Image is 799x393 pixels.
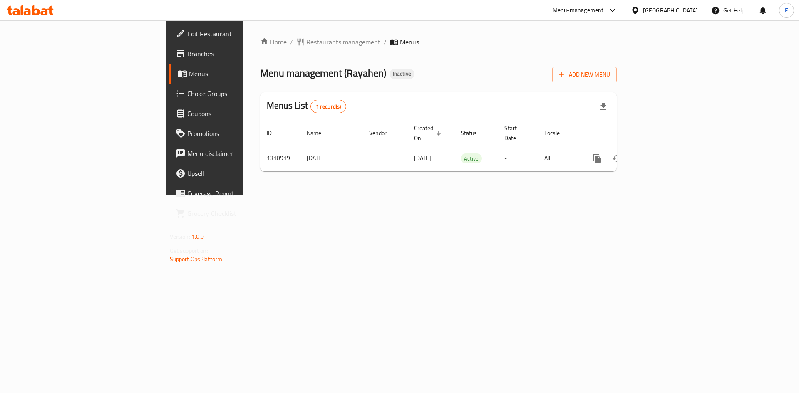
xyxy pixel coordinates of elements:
[498,146,538,171] td: -
[544,128,571,138] span: Locale
[169,64,299,84] a: Menus
[169,124,299,143] a: Promotions
[170,245,208,256] span: Get support on:
[553,5,604,15] div: Menu-management
[400,37,419,47] span: Menus
[169,203,299,223] a: Grocery Checklist
[187,168,293,178] span: Upsell
[552,67,617,82] button: Add New Menu
[187,188,293,198] span: Coverage Report
[414,153,431,163] span: [DATE]
[260,37,617,47] nav: breadcrumb
[169,143,299,163] a: Menu disclaimer
[169,104,299,124] a: Coupons
[169,44,299,64] a: Branches
[306,37,380,47] span: Restaurants management
[191,231,204,242] span: 1.0.0
[189,69,293,79] span: Menus
[538,146,581,171] td: All
[187,29,293,39] span: Edit Restaurant
[187,129,293,138] span: Promotions
[187,148,293,158] span: Menu disclaimer
[260,121,674,171] table: enhanced table
[587,148,607,168] button: more
[169,183,299,203] a: Coverage Report
[461,128,488,138] span: Status
[296,37,380,47] a: Restaurants management
[643,6,698,15] div: [GEOGRAPHIC_DATA]
[581,121,674,146] th: Actions
[170,254,223,264] a: Support.OpsPlatform
[260,64,386,82] span: Menu management ( Rayahen )
[607,148,627,168] button: Change Status
[169,24,299,44] a: Edit Restaurant
[187,49,293,59] span: Branches
[187,208,293,218] span: Grocery Checklist
[267,99,346,113] h2: Menus List
[311,103,346,111] span: 1 record(s)
[785,6,788,15] span: F
[187,89,293,99] span: Choice Groups
[384,37,387,47] li: /
[461,154,482,163] span: Active
[267,128,283,138] span: ID
[170,231,190,242] span: Version:
[369,128,397,138] span: Vendor
[414,123,444,143] span: Created On
[504,123,528,143] span: Start Date
[169,163,299,183] a: Upsell
[187,109,293,119] span: Coupons
[390,69,414,79] div: Inactive
[390,70,414,77] span: Inactive
[307,128,332,138] span: Name
[169,84,299,104] a: Choice Groups
[559,69,610,80] span: Add New Menu
[300,146,362,171] td: [DATE]
[593,96,613,116] div: Export file
[310,100,347,113] div: Total records count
